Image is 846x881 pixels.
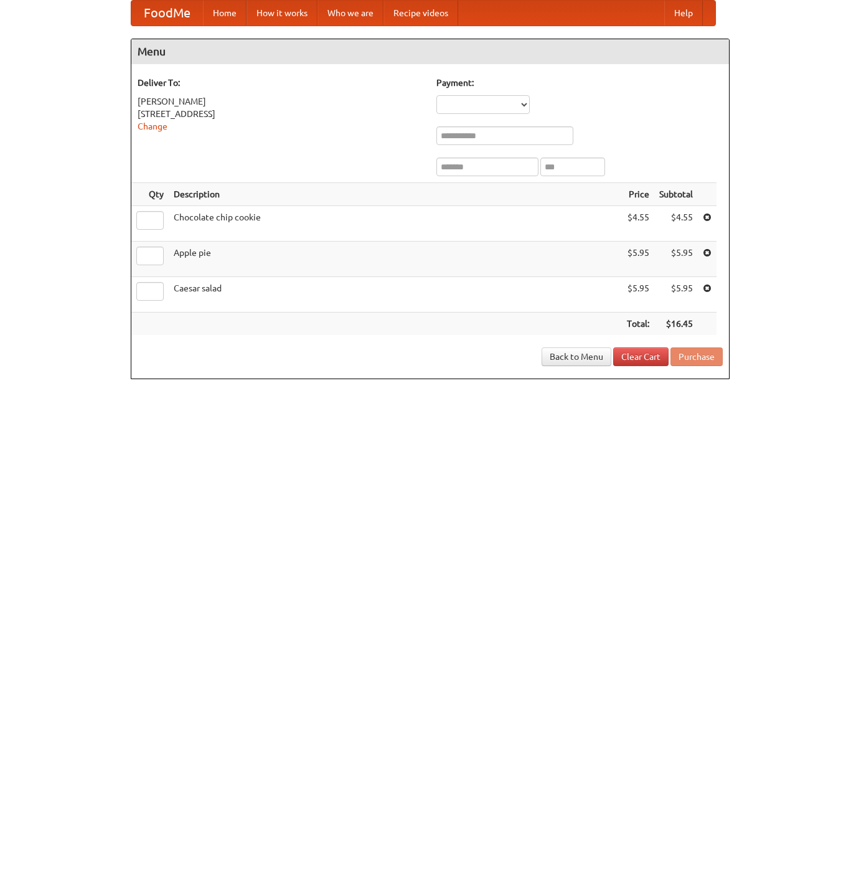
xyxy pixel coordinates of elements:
[622,206,654,242] td: $4.55
[131,183,169,206] th: Qty
[203,1,247,26] a: Home
[131,39,729,64] h4: Menu
[169,277,622,313] td: Caesar salad
[169,206,622,242] td: Chocolate chip cookie
[654,183,698,206] th: Subtotal
[622,183,654,206] th: Price
[622,313,654,336] th: Total:
[138,77,424,89] h5: Deliver To:
[247,1,317,26] a: How it works
[436,77,723,89] h5: Payment:
[622,242,654,277] td: $5.95
[613,347,669,366] a: Clear Cart
[542,347,611,366] a: Back to Menu
[138,121,167,131] a: Change
[654,242,698,277] td: $5.95
[169,183,622,206] th: Description
[670,347,723,366] button: Purchase
[654,313,698,336] th: $16.45
[654,206,698,242] td: $4.55
[664,1,703,26] a: Help
[169,242,622,277] td: Apple pie
[131,1,203,26] a: FoodMe
[622,277,654,313] td: $5.95
[138,95,424,108] div: [PERSON_NAME]
[383,1,458,26] a: Recipe videos
[138,108,424,120] div: [STREET_ADDRESS]
[317,1,383,26] a: Who we are
[654,277,698,313] td: $5.95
